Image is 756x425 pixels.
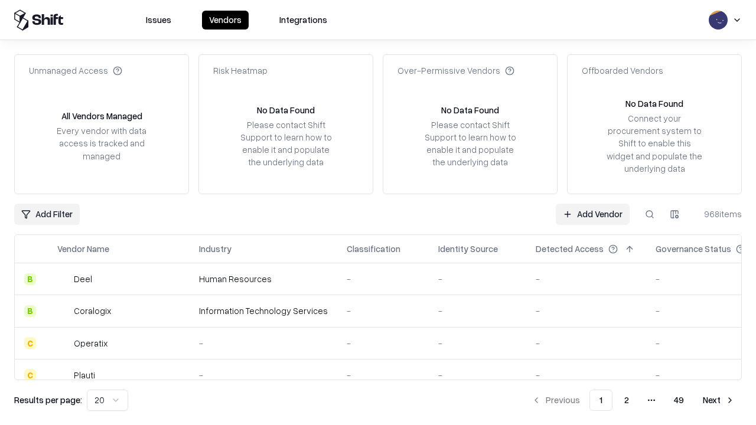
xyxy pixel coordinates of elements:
[536,369,637,381] div: -
[199,369,328,381] div: -
[202,11,249,30] button: Vendors
[74,305,111,317] div: Coralogix
[139,11,178,30] button: Issues
[14,394,82,406] p: Results per page:
[589,390,612,411] button: 1
[272,11,334,30] button: Integrations
[24,273,36,285] div: B
[199,243,232,255] div: Industry
[695,208,742,220] div: 968 items
[24,369,36,381] div: C
[237,119,335,169] div: Please contact Shift Support to learn how to enable it and populate the underlying data
[625,97,683,110] div: No Data Found
[74,369,95,381] div: Plauti
[199,337,328,349] div: -
[582,64,663,77] div: Offboarded Vendors
[664,390,693,411] button: 49
[696,390,742,411] button: Next
[347,273,419,285] div: -
[61,110,142,122] div: All Vendors Managed
[438,305,517,317] div: -
[57,243,109,255] div: Vendor Name
[347,243,400,255] div: Classification
[656,243,731,255] div: Governance Status
[14,204,80,225] button: Add Filter
[347,337,419,349] div: -
[53,125,151,162] div: Every vendor with data access is tracked and managed
[421,119,519,169] div: Please contact Shift Support to learn how to enable it and populate the underlying data
[536,273,637,285] div: -
[556,204,630,225] a: Add Vendor
[29,64,122,77] div: Unmanaged Access
[536,243,604,255] div: Detected Access
[74,337,107,349] div: Operatix
[524,390,742,411] nav: pagination
[536,337,637,349] div: -
[24,305,36,317] div: B
[397,64,514,77] div: Over-Permissive Vendors
[199,273,328,285] div: Human Resources
[347,369,419,381] div: -
[438,369,517,381] div: -
[74,273,92,285] div: Deel
[438,273,517,285] div: -
[536,305,637,317] div: -
[257,104,315,116] div: No Data Found
[438,243,498,255] div: Identity Source
[57,337,69,349] img: Operatix
[347,305,419,317] div: -
[57,369,69,381] img: Plauti
[199,305,328,317] div: Information Technology Services
[213,64,268,77] div: Risk Heatmap
[57,305,69,317] img: Coralogix
[438,337,517,349] div: -
[615,390,638,411] button: 2
[57,273,69,285] img: Deel
[24,337,36,349] div: C
[605,112,703,175] div: Connect your procurement system to Shift to enable this widget and populate the underlying data
[441,104,499,116] div: No Data Found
